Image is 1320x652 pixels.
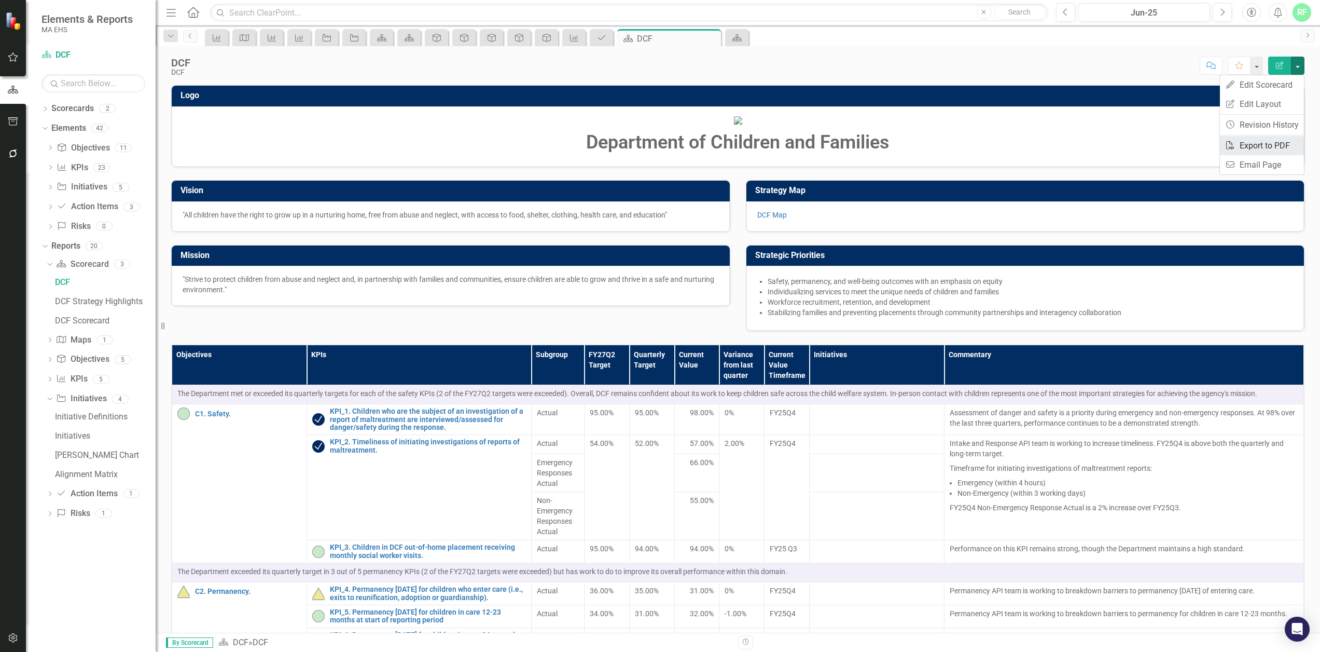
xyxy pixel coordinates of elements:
[674,435,719,454] td: Double-Click to Edit
[532,454,585,492] td: Double-Click to Edit
[725,587,734,595] span: 0%
[55,470,156,479] div: Alignment Matrix
[690,407,714,418] span: 98.00%
[944,435,1303,540] td: Double-Click to Edit
[307,404,532,435] td: Double-Click to Edit Right Click for Context Menu
[177,586,190,598] img: At-risk
[171,57,190,69] div: DCF
[537,608,579,619] span: Actual
[57,181,107,193] a: Initiatives
[172,385,1304,404] td: Double-Click to Edit
[57,142,109,154] a: Objectives
[93,375,109,384] div: 5
[123,490,140,498] div: 1
[537,407,579,418] span: Actual
[56,259,108,270] a: Scorecard
[56,508,90,520] a: Risks
[1220,75,1304,94] a: Edit Scorecard
[56,373,87,385] a: KPIs
[994,5,1046,20] button: Search
[52,409,156,425] a: Initiative Definitions
[51,123,86,134] a: Elements
[56,334,91,346] a: Maps
[532,404,585,435] td: Double-Click to Edit
[768,287,1294,297] li: Individualizing services to meet the unique needs of children and families
[757,211,787,219] a: DCF Map
[690,544,714,554] span: 94.00%
[944,540,1303,563] td: Double-Click to Edit
[944,582,1303,605] td: Double-Click to Edit
[180,186,725,195] h3: Vision
[330,544,526,560] a: KPI_3. Children in DCF out-of-home placement receiving monthly social worker visits.
[770,438,804,449] div: FY25Q4
[330,407,526,431] a: KPI_1. Children who are the subject of an investigation of a report of maltreatment are interview...
[114,260,131,268] div: 3
[330,438,526,454] a: KPI_2. Timeliness of initiating investigations of reports of maltreatment.
[183,210,719,220] p: "All children have the right to grow up in a nurturing home, free from abuse and neglect, with ac...
[51,103,94,115] a: Scorecards
[725,632,746,641] span: -2.00%
[41,25,133,34] small: MA EHS
[210,4,1048,22] input: Search ClearPoint...
[1220,155,1304,174] a: Email Page
[307,605,532,628] td: Double-Click to Edit Right Click for Context Menu
[307,582,532,605] td: Double-Click to Edit Right Click for Context Menu
[635,632,659,641] span: 30.00%
[950,586,1298,596] p: Permanency API team is working to breakdown barriers to permanency [DATE] of entering care.
[690,608,714,619] span: 32.00%
[690,495,714,506] span: 55.00%
[734,116,742,125] img: Document.png
[532,492,585,540] td: Double-Click to Edit
[590,409,614,417] span: 95.00%
[1293,3,1311,22] div: RF
[950,407,1298,428] p: Assessment of danger and safety is a priority during emergency and non-emergency responses. At 98...
[957,488,1298,498] li: Non-Emergency (within 3 working days)
[537,438,579,449] span: Actual
[1082,7,1207,19] div: Jun-25
[590,545,614,553] span: 95.00%
[532,628,585,650] td: Double-Click to Edit
[307,628,532,650] td: Double-Click to Edit Right Click for Context Menu
[56,393,106,405] a: Initiatives
[55,431,156,441] div: Initiatives
[944,404,1303,435] td: Double-Click to Edit
[51,240,80,252] a: Reports
[637,32,718,45] div: DCF
[674,605,719,628] td: Double-Click to Edit
[115,355,131,364] div: 5
[768,297,1294,307] li: Workforce recruitment, retention, and development
[172,563,1304,582] td: Double-Click to Edit
[307,540,532,563] td: Double-Click to Edit Right Click for Context Menu
[770,544,804,554] div: FY25 Q3
[233,637,248,647] a: DCF
[725,409,734,417] span: 0%
[52,313,156,329] a: DCF Scorecard
[41,49,145,61] a: DCF
[55,412,156,422] div: Initiative Definitions
[537,457,579,488] span: Emergency Responses Actual
[112,395,129,403] div: 4
[768,276,1294,287] li: Safety, permanency, and well-being outcomes with an emphasis on equity
[195,410,301,418] a: C1. Safety.
[330,608,526,624] a: KPI_5. Permanency [DATE] for children in care 12-23 months at start of reporting period
[725,439,744,447] span: 2.00%
[55,451,156,460] div: [PERSON_NAME] Chart
[171,69,190,76] div: DCF
[96,222,113,231] div: 0
[113,183,129,192] div: 5
[537,544,579,554] span: Actual
[725,545,734,553] span: 0%
[56,354,109,365] a: Objectives
[123,202,140,211] div: 3
[41,74,145,92] input: Search Below...
[950,461,1298,476] p: Timeframe for initiating investigations of maltreatment reports:
[590,609,614,618] span: 34.00%
[177,566,1298,577] p: The Department exceeded its quarterly target in 3 out of 5 permanency KPIs (2 of the FY27Q2 targe...
[91,124,108,133] div: 42
[1220,115,1304,134] a: Revision History
[218,637,730,649] div: »
[99,104,116,113] div: 2
[755,251,1299,260] h3: Strategic Priorities
[95,509,112,518] div: 1
[770,586,804,596] div: FY25Q4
